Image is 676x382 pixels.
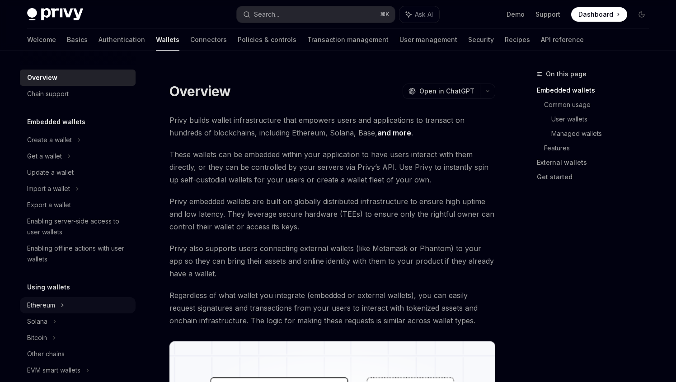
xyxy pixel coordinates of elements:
a: Other chains [20,346,136,362]
div: Create a wallet [27,135,72,145]
span: Privy builds wallet infrastructure that empowers users and applications to transact on hundreds o... [169,114,495,139]
a: Enabling offline actions with user wallets [20,240,136,267]
a: API reference [541,29,584,51]
div: Bitcoin [27,332,47,343]
a: Welcome [27,29,56,51]
a: Support [535,10,560,19]
button: Open in ChatGPT [403,84,480,99]
a: User wallets [551,112,656,126]
div: Search... [254,9,279,20]
button: Ask AI [399,6,439,23]
a: Update a wallet [20,164,136,181]
a: Authentication [99,29,145,51]
div: Enabling offline actions with user wallets [27,243,130,265]
h5: Embedded wallets [27,116,85,127]
a: Chain support [20,86,136,102]
span: Ask AI [415,10,433,19]
span: Regardless of what wallet you integrate (embedded or external wallets), you can easily request si... [169,289,495,327]
span: Dashboard [578,10,613,19]
a: Policies & controls [238,29,296,51]
h1: Overview [169,83,230,99]
a: Embedded wallets [537,83,656,98]
a: Demo [507,10,525,19]
button: Toggle dark mode [634,7,649,22]
a: Features [544,141,656,155]
div: Update a wallet [27,167,74,178]
div: Export a wallet [27,200,71,210]
div: Solana [27,316,47,327]
a: Managed wallets [551,126,656,141]
a: Overview [20,70,136,86]
a: Connectors [190,29,227,51]
a: Security [468,29,494,51]
div: Ethereum [27,300,55,311]
span: These wallets can be embedded within your application to have users interact with them directly, ... [169,148,495,186]
span: ⌘ K [380,11,390,18]
div: EVM smart wallets [27,365,80,376]
div: Chain support [27,89,69,99]
span: Open in ChatGPT [419,87,474,96]
h5: Using wallets [27,282,70,293]
a: User management [399,29,457,51]
a: Enabling server-side access to user wallets [20,213,136,240]
span: On this page [546,69,587,79]
div: Other chains [27,349,65,359]
span: Privy embedded wallets are built on globally distributed infrastructure to ensure high uptime and... [169,195,495,233]
a: Common usage [544,98,656,112]
a: External wallets [537,155,656,170]
div: Overview [27,72,57,83]
a: Wallets [156,29,179,51]
a: Dashboard [571,7,627,22]
a: Get started [537,170,656,184]
a: Recipes [505,29,530,51]
div: Import a wallet [27,183,70,194]
a: Basics [67,29,88,51]
img: dark logo [27,8,83,21]
a: and more [377,128,411,138]
a: Transaction management [307,29,389,51]
a: Export a wallet [20,197,136,213]
button: Search...⌘K [237,6,395,23]
div: Enabling server-side access to user wallets [27,216,130,238]
div: Get a wallet [27,151,62,162]
span: Privy also supports users connecting external wallets (like Metamask or Phantom) to your app so t... [169,242,495,280]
